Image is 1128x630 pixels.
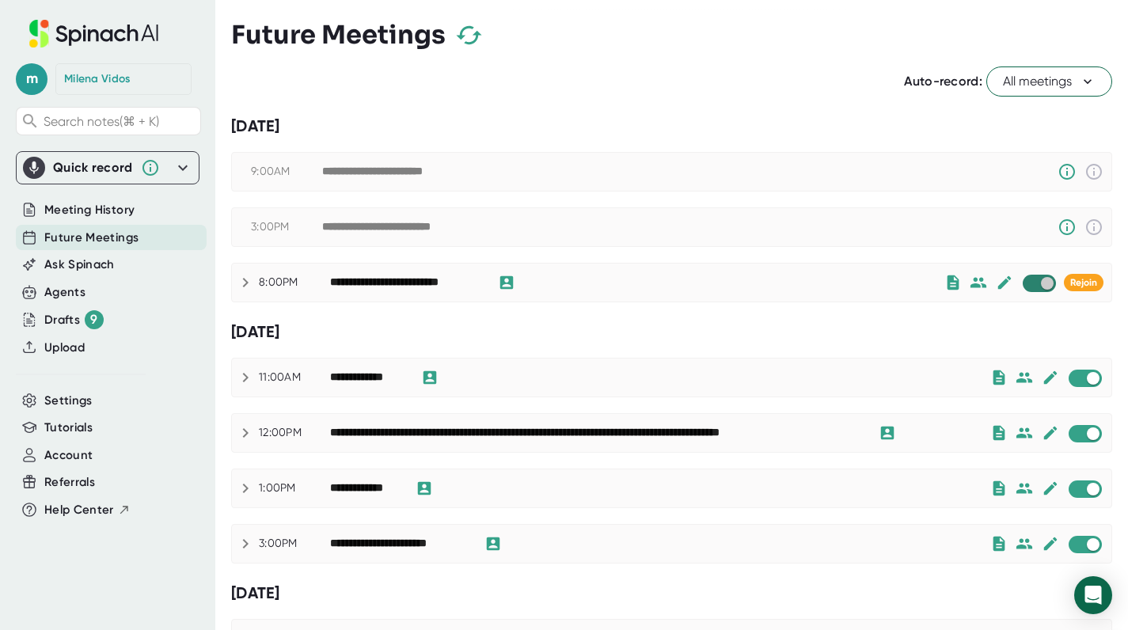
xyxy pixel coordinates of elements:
[85,310,104,329] div: 9
[44,201,135,219] button: Meeting History
[44,392,93,410] button: Settings
[259,426,330,440] div: 12:00PM
[44,419,93,437] button: Tutorials
[1070,277,1097,288] span: Rejoin
[251,220,322,234] div: 3:00PM
[53,160,133,176] div: Quick record
[231,583,1112,603] div: [DATE]
[231,116,1112,136] div: [DATE]
[259,537,330,551] div: 3:00PM
[1064,274,1103,291] button: Rejoin
[1084,162,1103,181] svg: This event has already passed
[1074,576,1112,614] div: Open Intercom Messenger
[251,165,322,179] div: 9:00AM
[259,481,330,495] div: 1:00PM
[44,229,139,247] button: Future Meetings
[44,339,85,357] button: Upload
[44,310,104,329] button: Drafts 9
[986,66,1112,97] button: All meetings
[1003,72,1096,91] span: All meetings
[44,114,159,129] span: Search notes (⌘ + K)
[259,370,330,385] div: 11:00AM
[44,310,104,329] div: Drafts
[1084,218,1103,237] svg: This event has already passed
[44,283,85,302] button: Agents
[231,20,446,50] h3: Future Meetings
[44,501,131,519] button: Help Center
[44,256,115,274] button: Ask Spinach
[904,74,982,89] span: Auto-record:
[1058,162,1077,181] svg: Someone has manually disabled Spinach from this meeting.
[23,152,192,184] div: Quick record
[44,473,95,491] button: Referrals
[231,322,1112,342] div: [DATE]
[64,72,131,86] div: Milena Vidos
[259,275,330,290] div: 8:00PM
[1058,218,1077,237] svg: Someone has manually disabled Spinach from this meeting.
[44,446,93,465] button: Account
[44,501,114,519] span: Help Center
[16,63,47,95] span: m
